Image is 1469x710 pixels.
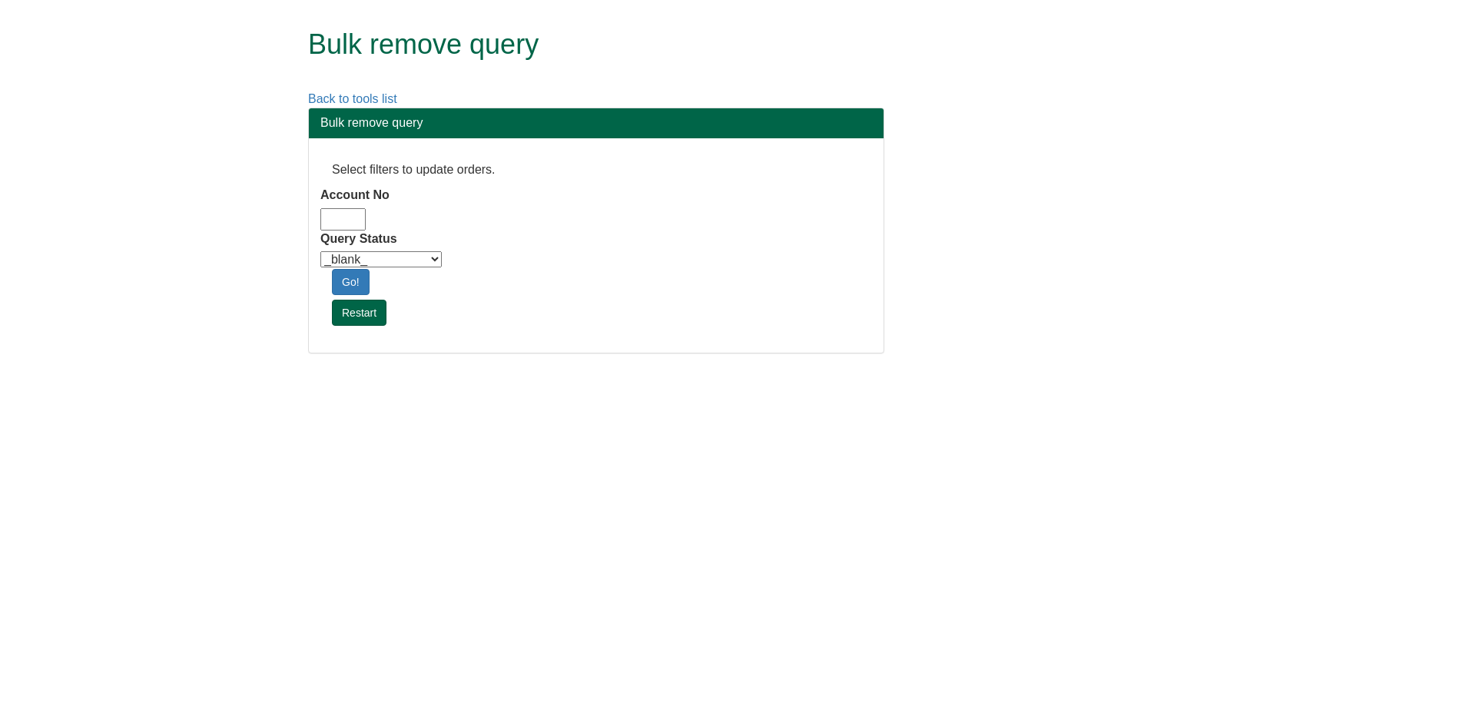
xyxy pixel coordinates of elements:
[332,269,370,295] a: Go!
[308,29,1126,60] h1: Bulk remove query
[320,116,872,130] h3: Bulk remove query
[332,300,386,326] a: Restart
[332,161,861,179] p: Select filters to update orders.
[320,231,397,248] label: Query Status
[308,92,397,105] a: Back to tools list
[320,187,390,204] label: Account No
